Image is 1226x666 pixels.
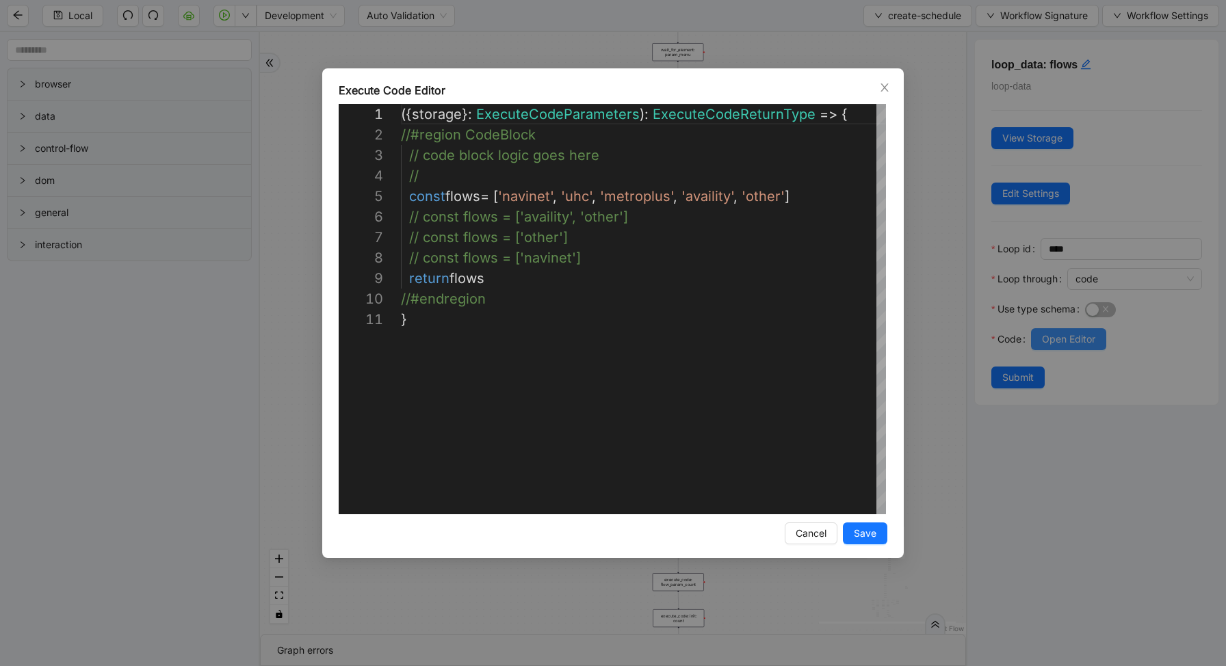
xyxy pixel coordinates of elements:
span: 'navinet' [498,188,553,204]
div: 10 [339,289,383,309]
button: Cancel [785,522,837,544]
span: // const flows = ['navinet'] [409,250,581,266]
span: , [553,188,557,204]
span: { [842,106,848,122]
span: ExecuteCodeReturnType [653,106,816,122]
span: ({ [401,106,412,122]
div: 4 [339,165,383,186]
span: //#endregion [401,291,486,307]
div: 7 [339,227,383,248]
button: Close [877,80,892,95]
div: 8 [339,248,383,268]
div: 2 [339,124,383,145]
div: 11 [339,309,383,330]
span: 'metroplus' [600,188,673,204]
span: ): [640,106,649,122]
span: //#region CodeBlock [401,126,536,143]
div: Execute Code Editor [339,82,887,98]
span: } [401,311,407,328]
div: 3 [339,145,383,165]
div: 9 [339,268,383,289]
span: flows [445,188,480,204]
span: Save [854,526,876,541]
span: 'uhc' [561,188,592,204]
span: Cancel [796,526,826,541]
span: ] [785,188,790,204]
div: 5 [339,186,383,207]
span: return [409,270,449,287]
div: 6 [339,207,383,227]
span: // const flows = ['availity', 'other'] [409,209,628,225]
span: close [879,82,890,93]
span: const [409,188,445,204]
span: // const flows = ['other'] [409,229,568,245]
button: Save [843,522,887,544]
span: }: [462,106,472,122]
span: , [673,188,677,204]
span: 'availity' [681,188,733,204]
span: ExecuteCodeParameters [476,106,640,122]
span: // [409,168,419,184]
span: , [592,188,596,204]
div: 1 [339,104,383,124]
span: storage [412,106,462,122]
span: = [480,188,489,204]
textarea: Editor content;Press Alt+F1 for Accessibility Options. [401,104,402,124]
span: flows [449,270,484,287]
span: [ [493,188,498,204]
span: => [820,106,837,122]
span: 'other' [742,188,785,204]
span: , [733,188,738,204]
span: // code block logic goes here [409,147,599,163]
